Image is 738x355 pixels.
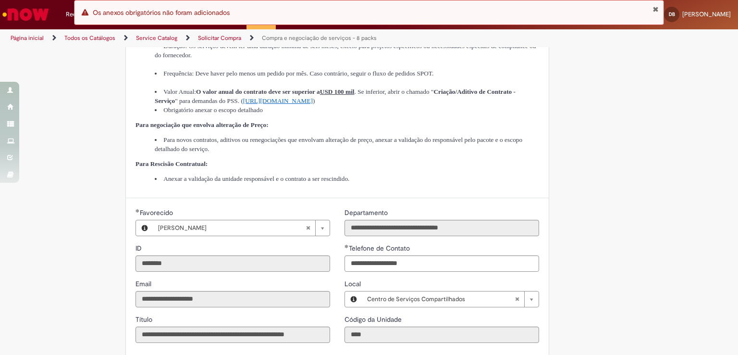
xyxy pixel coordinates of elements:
[301,220,315,236] abbr: Limpar campo Favorecido
[11,34,44,42] a: Página inicial
[136,220,153,236] button: Favorecido, Visualizar este registro Daniela Ribeiro de Almeida Butrico
[344,244,349,248] span: Obrigatório Preenchido
[163,106,263,114] span: Obrigatório anexar o escopo detalhado
[510,292,524,307] abbr: Limpar campo Local
[136,34,177,42] a: Service Catalog
[135,255,330,272] input: ID
[153,220,330,236] a: [PERSON_NAME]Limpar campo Favorecido
[155,42,536,59] span: Duração: Os serviços devem ter uma duração mínima de seis meses, exceto para projetos específicos...
[344,220,539,236] input: Departamento
[262,34,377,42] a: Compra e negociação de serviços - 8 packs
[344,255,539,272] input: Telefone de Contato
[652,5,659,13] button: Fechar Notificação
[669,11,675,17] span: DB
[135,209,140,213] span: Obrigatório Preenchido
[135,243,144,253] label: Somente leitura - ID
[135,315,154,324] span: Somente leitura - Título
[198,34,241,42] a: Solicitar Compra
[196,88,355,95] strong: O valor anual do contrato deve ser superior a
[140,208,175,217] span: Necessários - Favorecido
[344,327,539,343] input: Código da Unidade
[344,315,404,324] span: Somente leitura - Código da Unidade
[320,88,355,95] u: USD 100 mil
[7,29,485,47] ul: Trilhas de página
[344,279,363,288] span: Local
[345,292,362,307] button: Local, Visualizar este registro Centro de Serviços Compartilhados
[135,315,154,324] label: Somente leitura - Título
[367,292,515,307] span: Centro de Serviços Compartilhados
[155,88,516,104] span: Valor Anual: . Se inferior, abrir o chamado " " para demandas do PSS. (
[135,121,269,128] span: Para negociação que envolva alteração de Preço:
[135,279,153,289] label: Somente leitura - Email
[135,291,330,307] input: Email
[64,34,115,42] a: Todos os Catálogos
[344,315,404,324] label: Somente leitura - Código da Unidade
[163,175,349,182] span: Anexar a validação da unidade responsável e o contrato a ser rescindido.
[93,8,230,17] span: Os anexos obrigatórios não foram adicionados
[1,5,50,24] img: ServiceNow
[344,208,390,217] label: Somente leitura - Departamento
[349,244,412,253] span: Telefone de Contato
[682,10,731,18] span: [PERSON_NAME]
[135,160,206,167] span: Para Rescisão Contratual
[163,70,433,77] span: Frequência: Deve haver pelo menos um pedido por mês. Caso contrário, seguir o fluxo de pedidos SPOT.
[155,136,522,152] span: Para novos contratos, aditivos ou renegociações que envolvam alteração de preço, anexar a validaç...
[66,10,99,19] span: Requisições
[243,97,313,104] a: [URL][DOMAIN_NAME]
[135,327,330,343] input: Título
[135,244,144,253] span: Somente leitura - ID
[362,292,539,307] a: Centro de Serviços CompartilhadosLimpar campo Local
[158,220,306,236] span: [PERSON_NAME]
[206,160,208,167] span: :
[313,97,315,104] span: )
